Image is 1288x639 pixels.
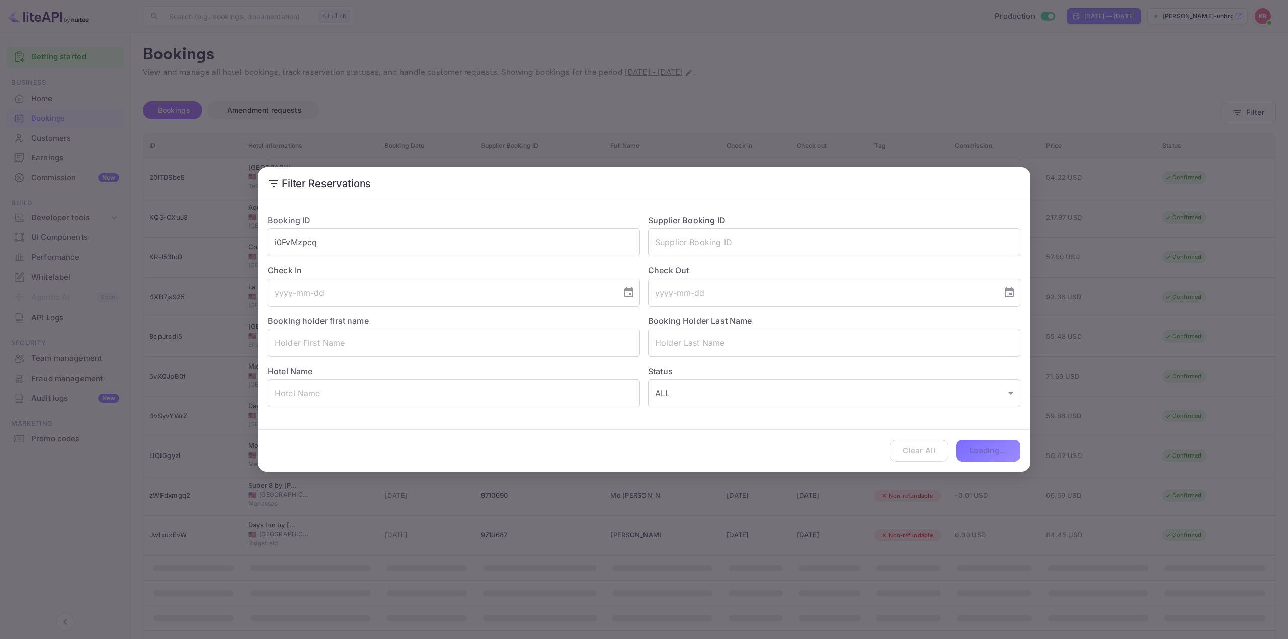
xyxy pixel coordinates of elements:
[648,215,726,225] label: Supplier Booking ID
[648,264,1020,277] label: Check Out
[268,366,313,376] label: Hotel Name
[268,329,640,357] input: Holder First Name
[268,379,640,407] input: Hotel Name
[648,365,1020,377] label: Status
[268,215,311,225] label: Booking ID
[648,228,1020,256] input: Supplier Booking ID
[648,279,995,307] input: yyyy-mm-dd
[999,283,1019,303] button: Choose date
[648,329,1020,357] input: Holder Last Name
[268,228,640,256] input: Booking ID
[258,167,1030,200] h2: Filter Reservations
[619,283,639,303] button: Choose date
[268,279,615,307] input: yyyy-mm-dd
[648,379,1020,407] div: ALL
[268,316,369,326] label: Booking holder first name
[268,264,640,277] label: Check In
[648,316,752,326] label: Booking Holder Last Name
